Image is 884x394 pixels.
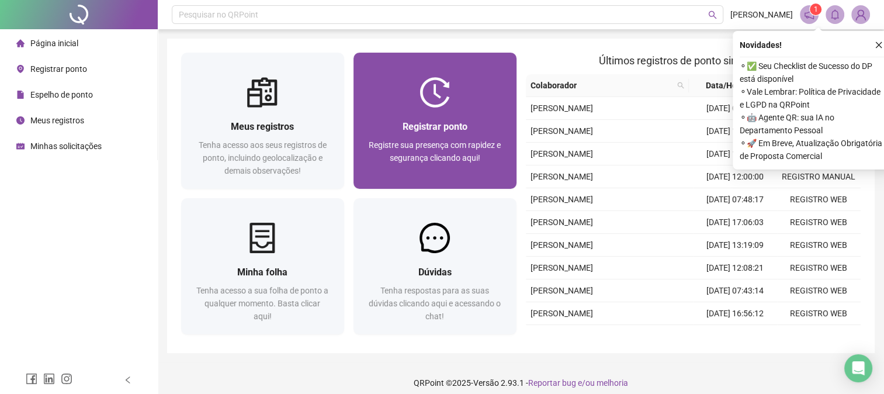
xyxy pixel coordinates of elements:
span: Página inicial [30,39,78,48]
td: REGISTRO WEB [777,325,861,348]
span: [PERSON_NAME] [531,126,593,136]
td: REGISTRO WEB [777,257,861,279]
span: [PERSON_NAME] [531,240,593,250]
th: Data/Hora [689,74,771,97]
span: Espelho de ponto [30,90,93,99]
td: REGISTRO WEB [777,302,861,325]
span: search [708,11,717,19]
a: Meus registrosTenha acesso aos seus registros de ponto, incluindo geolocalização e demais observa... [181,53,344,189]
td: REGISTRO MANUAL [777,165,861,188]
span: 1 [814,5,818,13]
span: Novidades ! [740,39,782,51]
span: environment [16,65,25,73]
td: [DATE] 07:48:17 [693,188,776,211]
td: [DATE] 07:32:44 [693,97,776,120]
span: schedule [16,142,25,150]
span: Meus registros [30,116,84,125]
span: facebook [26,373,37,385]
span: Tenha acesso a sua folha de ponto a qualquer momento. Basta clicar aqui! [196,286,328,321]
span: Data/Hora [694,79,757,92]
td: REGISTRO WEB [777,279,861,302]
span: [PERSON_NAME] [531,263,593,272]
span: Tenha respostas para as suas dúvidas clicando aqui e acessando o chat! [369,286,501,321]
span: bell [830,9,840,20]
td: [DATE] 13:00:14 [693,143,776,165]
span: Colaborador [531,79,672,92]
span: Minhas solicitações [30,141,102,151]
span: Versão [473,378,499,388]
span: close [875,41,883,49]
span: linkedin [43,373,55,385]
span: [PERSON_NAME] [531,309,593,318]
td: [DATE] 12:00:00 [693,165,776,188]
span: home [16,39,25,47]
span: [PERSON_NAME] [531,103,593,113]
span: file [16,91,25,99]
span: [PERSON_NAME] [531,149,593,158]
td: [DATE] 07:43:14 [693,279,776,302]
span: [PERSON_NAME] [531,172,593,181]
span: Registrar ponto [403,121,467,132]
td: [DATE] 18:02:17 [693,120,776,143]
span: clock-circle [16,116,25,125]
span: Minha folha [237,267,287,278]
td: [DATE] 13:19:09 [693,234,776,257]
span: left [124,376,132,384]
span: Reportar bug e/ou melhoria [528,378,628,388]
td: [DATE] 17:06:03 [693,211,776,234]
span: instagram [61,373,72,385]
span: search [677,82,684,89]
div: Open Intercom Messenger [844,354,872,382]
span: Meus registros [231,121,294,132]
span: [PERSON_NAME] [730,8,793,21]
td: [DATE] 12:08:21 [693,257,776,279]
span: [PERSON_NAME] [531,217,593,227]
span: Registrar ponto [30,64,87,74]
td: REGISTRO WEB [777,211,861,234]
span: notification [804,9,814,20]
sup: 1 [810,4,821,15]
td: [DATE] 16:56:12 [693,302,776,325]
span: [PERSON_NAME] [531,195,593,204]
span: Dúvidas [418,267,452,278]
td: REGISTRO WEB [777,234,861,257]
a: Registrar pontoRegistre sua presença com rapidez e segurança clicando aqui! [353,53,516,189]
span: Tenha acesso aos seus registros de ponto, incluindo geolocalização e demais observações! [199,140,327,175]
img: 92840 [852,6,869,23]
td: [DATE] 13:37:06 [693,325,776,348]
a: Minha folhaTenha acesso a sua folha de ponto a qualquer momento. Basta clicar aqui! [181,198,344,334]
a: DúvidasTenha respostas para as suas dúvidas clicando aqui e acessando o chat! [353,198,516,334]
span: Últimos registros de ponto sincronizados [599,54,788,67]
td: REGISTRO WEB [777,188,861,211]
span: Registre sua presença com rapidez e segurança clicando aqui! [369,140,501,163]
span: [PERSON_NAME] [531,286,593,295]
span: search [675,77,687,94]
